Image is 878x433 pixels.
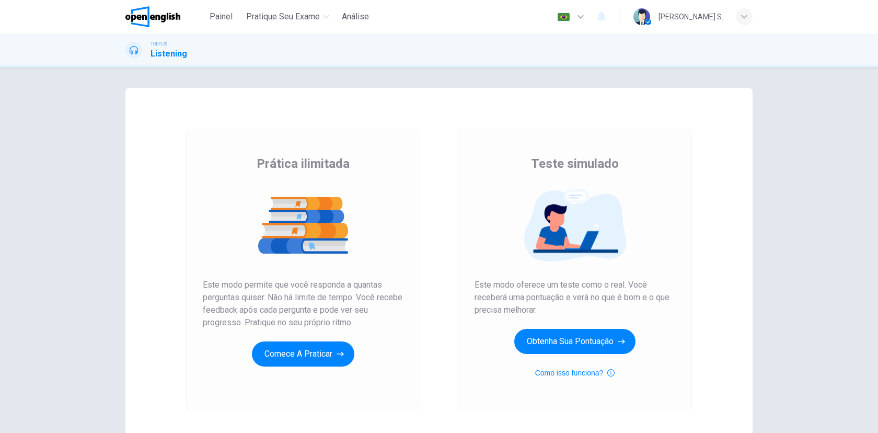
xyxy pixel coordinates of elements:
button: Comece a praticar [252,341,354,367]
button: Como isso funciona? [535,367,615,379]
button: Obtenha sua pontuação [514,329,636,354]
span: Teste simulado [531,155,619,172]
h1: Listening [151,48,187,60]
span: Pratique seu exame [246,10,320,23]
button: Pratique seu exame [242,7,333,26]
button: Painel [204,7,238,26]
span: Análise [342,10,369,23]
span: Este modo oferece um teste como o real. Você receberá uma pontuação e verá no que é bom e o que p... [475,279,675,316]
span: Este modo permite que você responda a quantas perguntas quiser. Não há limite de tempo. Você rece... [203,279,403,329]
span: TOEFL® [151,40,167,48]
span: Prática ilimitada [257,155,350,172]
img: OpenEnglish logo [125,6,180,27]
img: pt [557,13,570,21]
span: Painel [210,10,233,23]
div: [PERSON_NAME] S. [658,10,723,23]
button: Análise [338,7,373,26]
img: Profile picture [633,8,650,25]
a: OpenEnglish logo [125,6,204,27]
